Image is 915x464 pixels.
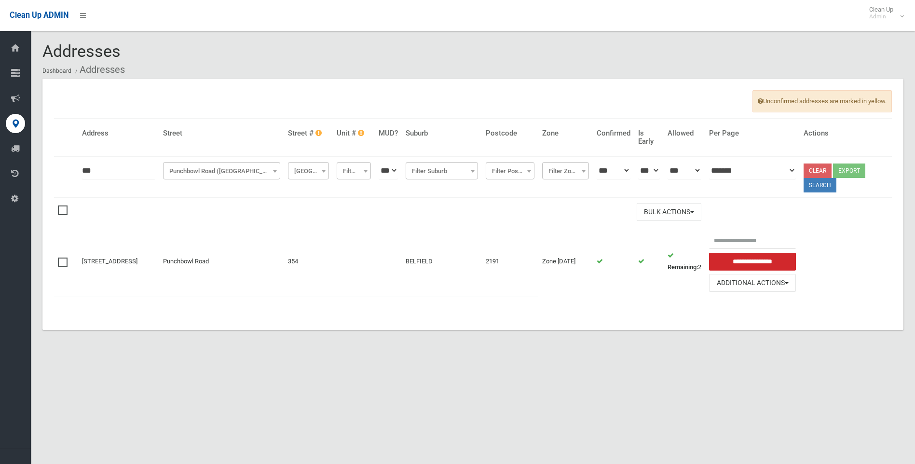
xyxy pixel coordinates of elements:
[163,162,281,179] span: Punchbowl Road (BELFIELD)
[752,90,892,112] span: Unconfirmed addresses are marked in yellow.
[82,129,155,137] h4: Address
[288,129,329,137] h4: Street #
[42,41,121,61] span: Addresses
[542,162,589,179] span: Filter Zone
[709,129,796,137] h4: Per Page
[284,226,333,297] td: 354
[804,164,832,178] a: Clear
[833,164,865,178] button: Export
[42,68,71,74] a: Dashboard
[804,178,836,192] button: Search
[488,164,532,178] span: Filter Postcode
[339,164,369,178] span: Filter Unit #
[486,162,534,179] span: Filter Postcode
[337,162,371,179] span: Filter Unit #
[709,274,796,292] button: Additional Actions
[538,226,593,297] td: Zone [DATE]
[482,226,538,297] td: 2191
[82,258,137,265] a: [STREET_ADDRESS]
[597,129,630,137] h4: Confirmed
[668,263,698,271] strong: Remaining:
[804,129,888,137] h4: Actions
[379,129,398,137] h4: MUD?
[290,164,327,178] span: Filter Street #
[486,129,534,137] h4: Postcode
[638,129,660,145] h4: Is Early
[73,61,125,79] li: Addresses
[542,129,589,137] h4: Zone
[864,6,903,20] span: Clean Up
[406,162,478,179] span: Filter Suburb
[664,226,705,297] td: 2
[408,164,476,178] span: Filter Suburb
[288,162,329,179] span: Filter Street #
[337,129,371,137] h4: Unit #
[869,13,893,20] small: Admin
[406,129,478,137] h4: Suburb
[10,11,68,20] span: Clean Up ADMIN
[637,203,701,221] button: Bulk Actions
[165,164,278,178] span: Punchbowl Road (BELFIELD)
[668,129,701,137] h4: Allowed
[545,164,587,178] span: Filter Zone
[402,226,482,297] td: BELFIELD
[159,226,285,297] td: Punchbowl Road
[163,129,281,137] h4: Street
